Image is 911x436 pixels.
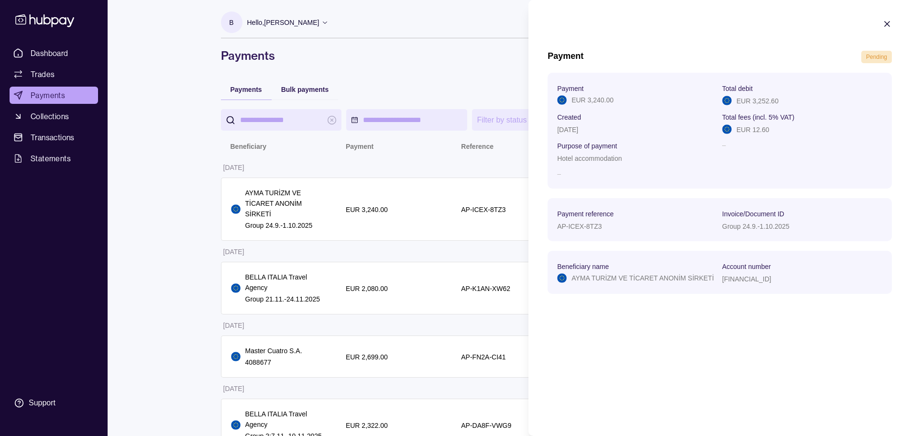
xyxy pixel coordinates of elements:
[557,113,581,121] p: Created
[722,85,753,92] p: Total debit
[722,223,790,230] p: Group 24.9.-1.10.2025
[557,126,578,134] p: [DATE]
[557,223,602,230] p: AP-ICEX-8TZ3
[736,126,769,134] p: EUR 12.60
[722,210,784,218] p: Invoice/Document ID
[866,54,887,60] span: Pending
[736,97,779,105] p: EUR 3,252.60
[722,140,882,164] p: –
[722,263,771,270] p: Account number
[557,95,567,105] img: eu
[557,168,717,179] p: –
[722,113,794,121] p: Total fees (incl. 5% VAT)
[722,96,732,105] img: eu
[557,210,614,218] p: Payment reference
[722,124,732,134] img: eu
[722,275,771,283] p: [FINANCIAL_ID]
[557,273,567,283] img: eu
[557,263,609,270] p: Beneficiary name
[557,155,622,162] p: Hotel accommodation
[571,273,714,283] p: AYMA TURİZM VE TİCARET ANONİM SİRKETİ
[557,142,617,150] p: Purpose of payment
[557,85,583,92] p: Payment
[571,95,614,105] p: EUR 3,240.00
[548,51,583,63] h1: Payment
